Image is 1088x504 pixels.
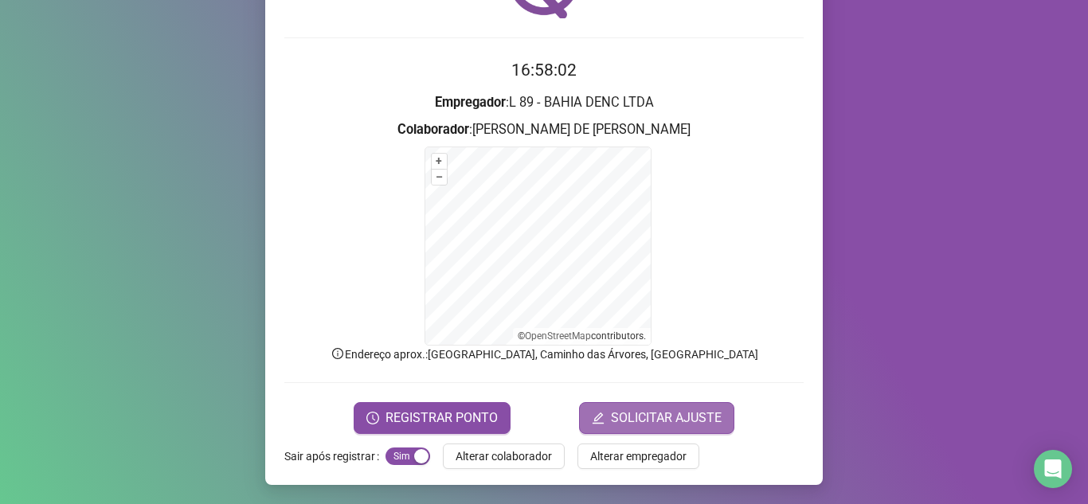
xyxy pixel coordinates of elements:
span: edit [592,412,605,424]
span: SOLICITAR AJUSTE [611,408,722,428]
time: 16:58:02 [511,61,577,80]
span: Alterar empregador [590,447,687,465]
button: + [432,154,447,169]
span: info-circle [331,346,345,361]
label: Sair após registrar [284,443,385,469]
span: clock-circle [366,412,379,424]
span: Alterar colaborador [456,447,552,465]
span: REGISTRAR PONTO [385,408,498,428]
h3: : L 89 - BAHIA DENC LTDA [284,92,804,113]
div: Open Intercom Messenger [1034,450,1072,488]
button: Alterar empregador [577,443,699,469]
p: Endereço aprox. : [GEOGRAPHIC_DATA], Caminho das Árvores, [GEOGRAPHIC_DATA] [284,346,804,363]
button: REGISTRAR PONTO [354,402,511,434]
li: © contributors. [518,330,646,342]
strong: Colaborador [397,122,469,137]
h3: : [PERSON_NAME] DE [PERSON_NAME] [284,119,804,140]
button: Alterar colaborador [443,443,565,469]
a: OpenStreetMap [525,330,591,342]
strong: Empregador [435,95,506,110]
button: editSOLICITAR AJUSTE [579,402,734,434]
button: – [432,170,447,185]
